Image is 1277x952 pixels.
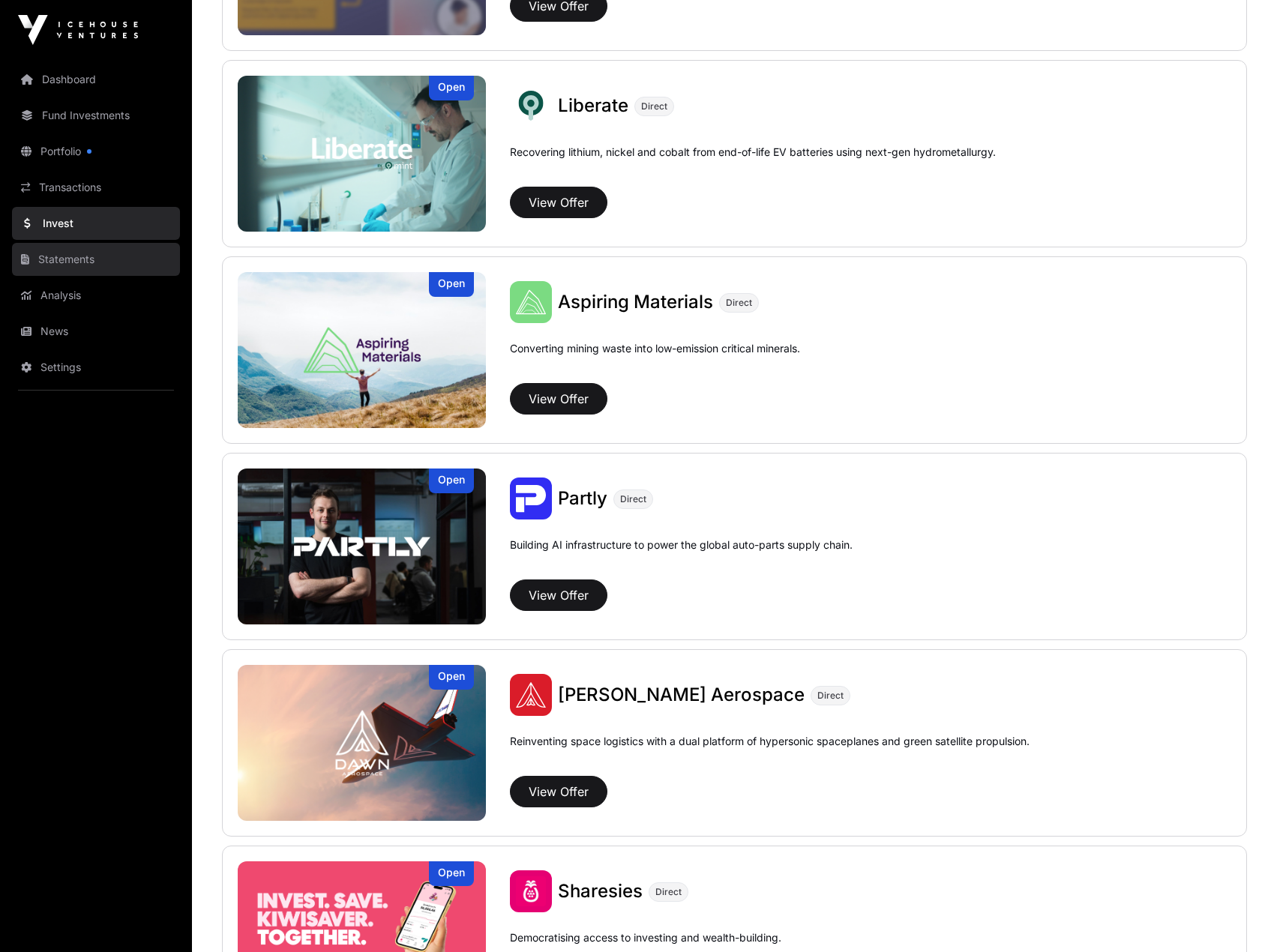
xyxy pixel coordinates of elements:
img: Aspiring Materials [238,272,486,428]
span: Direct [817,690,844,702]
img: Liberate [238,76,486,232]
img: Partly [238,469,486,624]
p: Reinventing space logistics with a dual platform of hypersonic spaceplanes and green satellite pr... [510,734,1030,770]
a: Dashboard [12,63,180,96]
a: Settings [12,351,180,384]
div: Open [429,665,474,690]
span: [PERSON_NAME] Aerospace [558,684,805,705]
a: News [12,315,180,348]
a: Analysis [12,279,180,312]
a: Invest [12,207,180,240]
div: Open [429,76,474,100]
a: Partly [558,486,607,510]
a: Sharesies [558,879,643,903]
a: Aspiring MaterialsOpen [238,272,486,428]
iframe: Chat Widget [1202,880,1277,952]
button: View Offer [510,579,607,611]
a: Statements [12,243,180,276]
span: Direct [620,493,646,505]
button: View Offer [510,187,607,218]
a: Portfolio [12,135,180,168]
a: Aspiring Materials [558,290,713,314]
p: Recovering lithium, nickel and cobalt from end-of-life EV batteries using next-gen hydrometallurgy. [510,145,996,181]
button: View Offer [510,776,607,807]
a: Fund Investments [12,99,180,132]
a: Transactions [12,171,180,204]
span: Liberate [558,94,628,116]
span: Direct [655,886,682,898]
p: Building AI infrastructure to power the global auto-parts supply chain. [510,537,853,573]
a: Liberate [558,94,628,118]
span: Sharesies [558,880,643,902]
a: PartlyOpen [238,469,486,624]
img: Sharesies [510,870,552,912]
p: Converting mining waste into low-emission critical minerals. [510,341,800,377]
span: Direct [641,100,667,112]
div: Open [429,861,474,886]
img: Icehouse Ventures Logo [18,15,138,45]
span: Partly [558,487,607,509]
img: Partly [510,477,552,519]
div: Open [429,469,474,493]
span: Aspiring Materials [558,291,713,313]
a: [PERSON_NAME] Aerospace [558,683,805,707]
img: Liberate [510,85,552,127]
span: Direct [726,297,752,309]
div: Open [429,272,474,297]
button: View Offer [510,383,607,415]
img: Aspiring Materials [510,281,552,323]
img: Dawn Aerospace [510,674,552,716]
a: Dawn AerospaceOpen [238,665,486,821]
a: LiberateOpen [238,76,486,232]
img: Dawn Aerospace [238,665,486,821]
